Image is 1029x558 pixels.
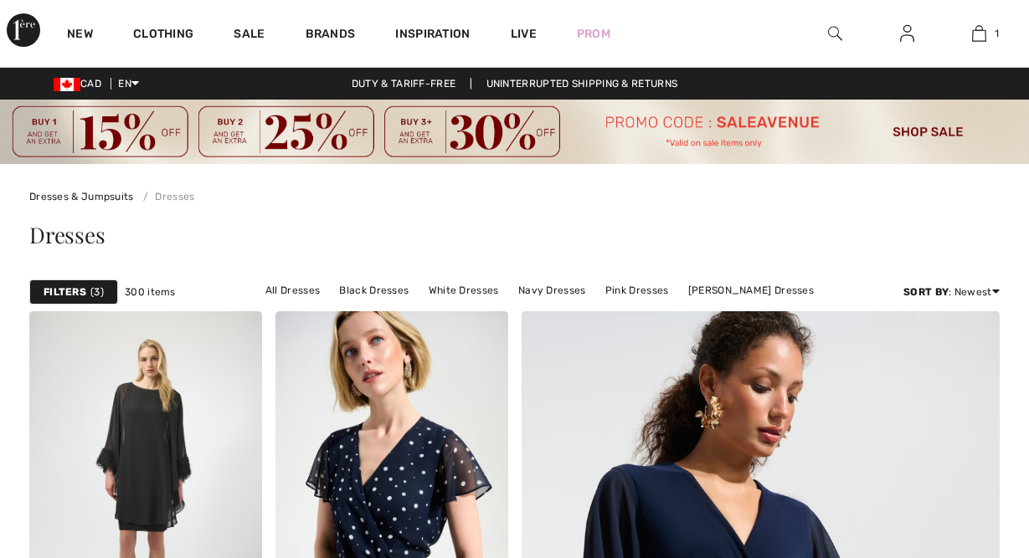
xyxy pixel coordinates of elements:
[306,27,356,44] a: Brands
[133,27,193,44] a: Clothing
[420,279,507,301] a: White Dresses
[136,191,194,202] a: Dresses
[612,301,698,323] a: Short Dresses
[7,13,40,47] img: 1ère Avenue
[331,279,417,301] a: Black Dresses
[54,78,108,90] span: CAD
[44,284,86,299] strong: Filters
[118,78,139,90] span: EN
[577,25,610,43] a: Prom
[887,23,928,44] a: Sign In
[257,279,328,301] a: All Dresses
[900,23,914,44] img: My Info
[903,284,1000,299] div: : Newest
[828,23,842,44] img: search the website
[995,26,999,41] span: 1
[234,27,265,44] a: Sale
[903,286,949,298] strong: Sort By
[67,27,93,44] a: New
[125,284,176,299] span: 300 items
[526,301,610,323] a: Long Dresses
[90,284,104,299] span: 3
[29,220,105,249] span: Dresses
[680,279,822,301] a: [PERSON_NAME] Dresses
[597,279,677,301] a: Pink Dresses
[29,191,134,202] a: Dresses & Jumpsuits
[944,23,1015,44] a: 1
[381,301,523,323] a: [PERSON_NAME] Dresses
[511,25,537,43] a: Live
[510,279,594,301] a: Navy Dresses
[54,78,80,91] img: Canadian Dollar
[972,23,986,44] img: My Bag
[395,27,470,44] span: Inspiration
